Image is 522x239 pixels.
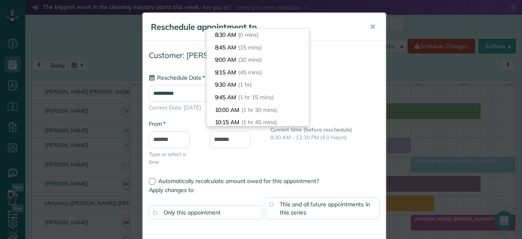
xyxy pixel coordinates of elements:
li: 9:45 AM [207,91,309,104]
input: This and all future appointments in this series [269,202,273,206]
span: Type or select a time [149,150,197,166]
li: 9:15 AM [207,66,309,79]
label: Reschedule Date [149,74,205,82]
li: 10:15 AM [207,116,309,129]
span: (30 mins) [238,56,262,63]
span: (0 mins) [238,31,259,38]
h5: Reschedule appointment to... [151,21,358,33]
span: (45 mins) [238,69,262,76]
p: 8:30 AM - 12:30 PM (4.0 Hours) [270,134,380,141]
span: (1 hr 45 mins) [241,118,276,126]
li: 9:30 AM [207,78,309,91]
b: Current time (before reschedule) [270,126,353,133]
input: Only this appointment [153,210,157,214]
span: (1 hr 15 mins) [238,94,273,101]
span: This and all future appointments in this series [280,201,370,216]
li: 9:00 AM [207,54,309,66]
li: 8:45 AM [207,41,309,54]
span: Only this appointment [164,209,221,216]
span: (1 hr 30 mins) [241,106,276,114]
span: Automatically recalculate amount owed for this appointment? [158,177,319,185]
span: Current Date: [DATE] [149,104,380,112]
label: Apply changes to [149,186,380,194]
span: (1 hr) [238,81,252,88]
li: 10:00 AM [207,104,309,116]
li: 8:30 AM [207,29,309,41]
span: (15 mins) [238,44,262,51]
label: From [149,120,166,128]
span: ✕ [369,22,376,31]
h4: Customer: [PERSON_NAME] [149,51,380,60]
